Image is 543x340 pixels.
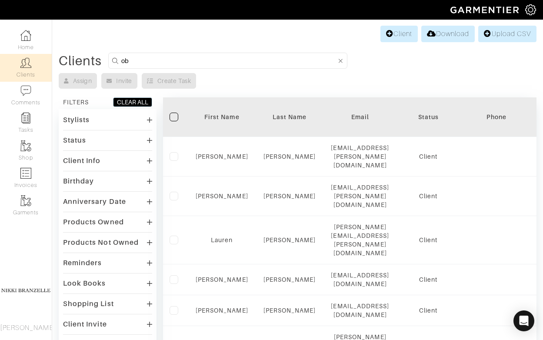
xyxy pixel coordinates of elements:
img: clients-icon-6bae9207a08558b7cb47a8932f037763ab4055f8c8b6bfacd5dc20c3e0201464.png [20,57,31,68]
div: Phone [467,113,526,121]
div: Client Invite [63,320,107,329]
img: garments-icon-b7da505a4dc4fd61783c78ac3ca0ef83fa9d6f193b1c9dc38574b1d14d53ca28.png [20,195,31,206]
div: CLEAR ALL [117,98,148,107]
input: Search by name, email, phone, city, or state [121,55,337,66]
div: Email [331,113,389,121]
img: comment-icon-a0a6a9ef722e966f86d9cbdc48e553b5cf19dbc54f86b18d962a5391bc8f6eb6.png [20,85,31,96]
div: Client [402,152,454,161]
div: Shopping List [63,300,114,308]
img: dashboard-icon-dbcd8f5a0b271acd01030246c82b418ddd0df26cd7fceb0bd07c9910d44c42f6.png [20,30,31,41]
a: Client [380,26,418,42]
a: Lauren [211,237,233,243]
a: [PERSON_NAME] [196,307,248,314]
div: [EMAIL_ADDRESS][PERSON_NAME][DOMAIN_NAME] [331,183,389,209]
div: First Name [196,113,248,121]
div: Birthday [63,177,94,186]
div: Client [402,192,454,200]
img: gear-icon-white-bd11855cb880d31180b6d7d6211b90ccbf57a29d726f0c71d8c61bd08dd39cc2.png [525,4,536,15]
img: garmentier-logo-header-white-b43fb05a5012e4ada735d5af1a66efaba907eab6374d6393d1fbf88cb4ef424d.png [446,2,525,17]
a: [PERSON_NAME] [196,153,248,160]
div: Reminders [63,259,102,267]
div: Stylists [63,116,90,124]
div: Last Name [261,113,318,121]
div: Products Not Owned [63,238,139,247]
a: [PERSON_NAME] [263,153,316,160]
div: Anniversary Date [63,197,126,206]
a: [PERSON_NAME] [196,276,248,283]
div: [EMAIL_ADDRESS][DOMAIN_NAME] [331,302,389,319]
div: Clients [59,57,102,65]
a: [PERSON_NAME] [263,193,316,200]
div: Client [402,306,454,315]
div: Client [402,275,454,284]
div: FILTERS [63,98,89,107]
a: [PERSON_NAME] [263,237,316,243]
div: Client [402,236,454,244]
img: garments-icon-b7da505a4dc4fd61783c78ac3ca0ef83fa9d6f193b1c9dc38574b1d14d53ca28.png [20,140,31,151]
th: Toggle SortBy [189,97,255,137]
div: [EMAIL_ADDRESS][DOMAIN_NAME] [331,271,389,288]
a: Download [421,26,475,42]
button: CLEAR ALL [113,97,152,107]
div: Client Info [63,157,101,165]
a: [PERSON_NAME] [263,307,316,314]
div: Look Books [63,279,106,288]
th: Toggle SortBy [396,97,461,137]
div: Status [63,136,86,145]
a: [PERSON_NAME] [196,193,248,200]
a: [PERSON_NAME] [263,276,316,283]
a: Upload CSV [478,26,536,42]
div: Status [402,113,454,121]
th: Toggle SortBy [255,97,325,137]
img: orders-icon-0abe47150d42831381b5fb84f609e132dff9fe21cb692f30cb5eec754e2cba89.png [20,168,31,179]
div: Open Intercom Messenger [513,310,534,331]
div: Products Owned [63,218,124,227]
div: [EMAIL_ADDRESS][PERSON_NAME][DOMAIN_NAME] [331,143,389,170]
img: reminder-icon-8004d30b9f0a5d33ae49ab947aed9ed385cf756f9e5892f1edd6e32f2345188e.png [20,113,31,123]
div: [PERSON_NAME][EMAIL_ADDRESS][PERSON_NAME][DOMAIN_NAME] [331,223,389,257]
